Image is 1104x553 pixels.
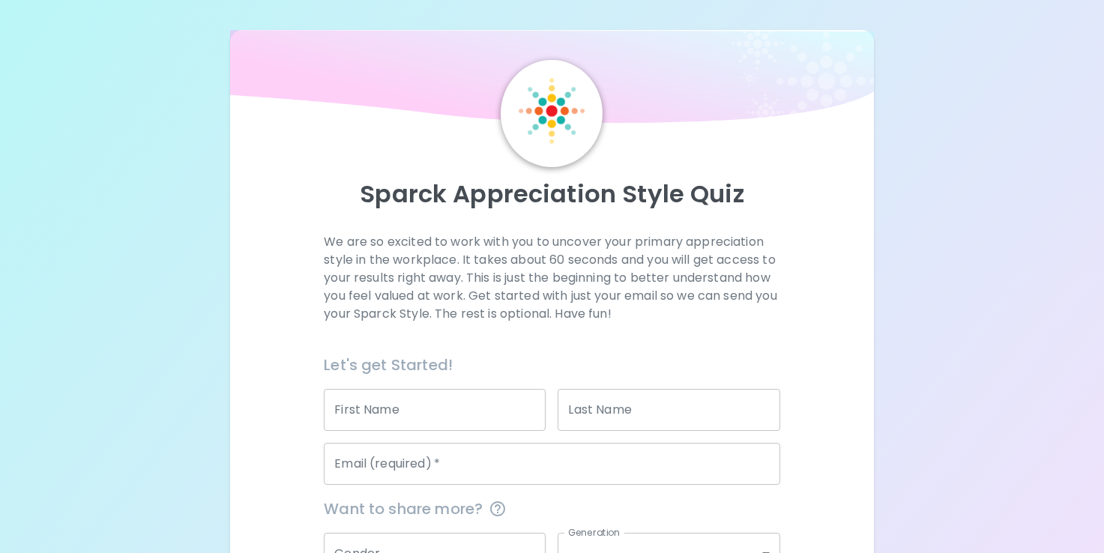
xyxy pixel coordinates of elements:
img: wave [230,30,874,131]
p: Sparck Appreciation Style Quiz [248,179,856,209]
h6: Let's get Started! [324,353,779,377]
span: Want to share more? [324,497,779,521]
svg: This information is completely confidential and only used for aggregated appreciation studies at ... [489,500,507,518]
label: Generation [568,526,620,539]
img: Sparck Logo [519,78,585,144]
p: We are so excited to work with you to uncover your primary appreciation style in the workplace. I... [324,233,779,323]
